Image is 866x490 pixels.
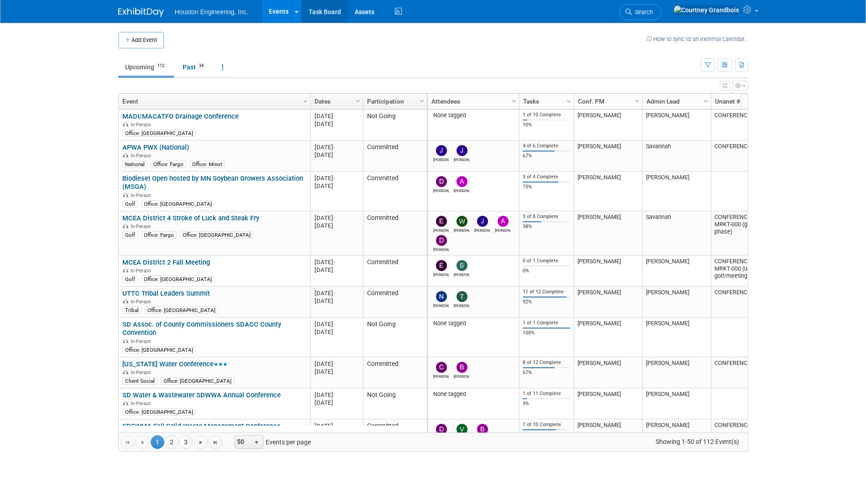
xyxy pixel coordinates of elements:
img: Jeremy McLaughlin [477,216,488,227]
div: 10% [523,122,570,128]
div: 7 of 10 Complete [523,422,570,428]
img: Jerry Bents [436,145,447,156]
span: - [333,391,335,398]
div: None tagged [431,320,515,327]
td: CONFERENCE-0004-MRKT-000 (golf outing phase) [711,211,779,255]
img: Bret Zimmerman [457,362,467,373]
a: 2 [165,435,178,449]
a: SDSWMA Fall Solid Waste Management Conference [122,422,280,430]
div: None tagged [431,391,515,398]
img: In-Person Event [123,268,128,272]
span: In-Person [131,401,154,407]
a: MADI/MACATFO Drainage Conference [122,112,239,120]
img: Tyson Jeannotte [457,291,467,302]
td: [PERSON_NAME] [574,388,642,419]
div: [DATE] [315,120,359,128]
div: [DATE] [315,214,359,222]
img: Derek Kayser [436,235,447,246]
div: Wes Keller [454,227,470,233]
a: APWA PWX (National) [122,143,189,151]
div: Jeremy McLaughlin [474,227,490,233]
img: Steve Strack [457,260,467,271]
span: Events per page [223,435,320,449]
td: Committed [363,419,427,450]
div: Charles Ikenberry [433,373,449,379]
a: Go to the previous page [135,435,149,449]
div: [DATE] [315,320,359,328]
div: [DATE] [315,182,359,190]
a: Column Settings [564,94,574,107]
span: Column Settings [565,98,572,105]
img: Dennis McAlpine [436,424,447,435]
td: Committed [363,211,427,255]
div: Client Social [122,377,157,385]
div: Office: [GEOGRAPHIC_DATA] [180,231,253,239]
td: [PERSON_NAME] [574,109,642,141]
img: Drew Kessler [436,176,447,187]
td: Not Going [363,318,427,357]
img: Adam Ruud [498,216,509,227]
a: Admin Lead [646,94,705,109]
td: [PERSON_NAME] [642,357,711,388]
a: Column Settings [509,94,519,107]
span: In-Person [131,370,154,375]
span: - [333,144,335,151]
td: Not Going [363,388,427,419]
div: Office: [GEOGRAPHIC_DATA] [122,130,196,137]
td: [PERSON_NAME] [642,287,711,318]
span: - [333,422,335,429]
td: [PERSON_NAME] [574,141,642,172]
div: Office: [GEOGRAPHIC_DATA] [161,377,234,385]
div: [DATE] [315,360,359,368]
img: ExhibitDay [118,8,164,17]
td: Not Going [363,109,427,141]
span: - [333,321,335,328]
td: Committed [363,357,427,388]
div: 75% [523,184,570,190]
div: 100% [523,330,570,336]
td: CONFERENCE-0028 [711,141,779,172]
div: 3 of 8 Complete [523,214,570,220]
td: Committed [363,255,427,287]
img: In-Person Event [123,339,128,343]
a: Go to the last page [209,435,222,449]
div: Drew Kessler [433,187,449,193]
span: In-Person [131,299,154,305]
td: Savannah [642,141,711,172]
img: Neil Ausstin [436,291,447,302]
div: 0 of 1 Complete [523,258,570,264]
span: Go to the first page [124,439,131,446]
span: In-Person [131,224,154,229]
span: Column Settings [510,98,518,105]
div: [DATE] [315,422,359,430]
span: In-Person [131,122,154,128]
span: - [333,290,335,297]
td: [PERSON_NAME] [574,287,642,318]
div: 4 of 6 Complete [523,143,570,149]
div: Office: Minot [189,161,225,168]
td: Committed [363,172,427,211]
div: [DATE] [315,399,359,407]
div: [DATE] [315,112,359,120]
a: Column Settings [417,94,427,107]
a: SD Water & Wastewater SDWWA Annual Conference [122,391,281,399]
div: Office: Fargo [151,161,186,168]
span: In-Person [131,153,154,159]
div: Tyson Jeannotte [454,302,470,308]
div: 3 of 4 Complete [523,174,570,180]
img: In-Person Event [123,193,128,197]
span: Column Settings [302,98,309,105]
div: Jerry Bents [433,156,449,162]
div: 1 of 11 Complete [523,391,570,397]
td: [PERSON_NAME] [642,419,711,450]
span: - [333,175,335,182]
div: 0% [523,268,570,274]
a: Search [619,4,661,20]
span: Column Settings [354,98,362,105]
div: National [122,161,147,168]
div: 11 of 12 Complete [523,289,570,295]
div: [DATE] [315,266,359,274]
div: Adam Ruud [495,227,511,233]
img: erik hove [436,260,447,271]
img: In-Person Event [123,153,128,157]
